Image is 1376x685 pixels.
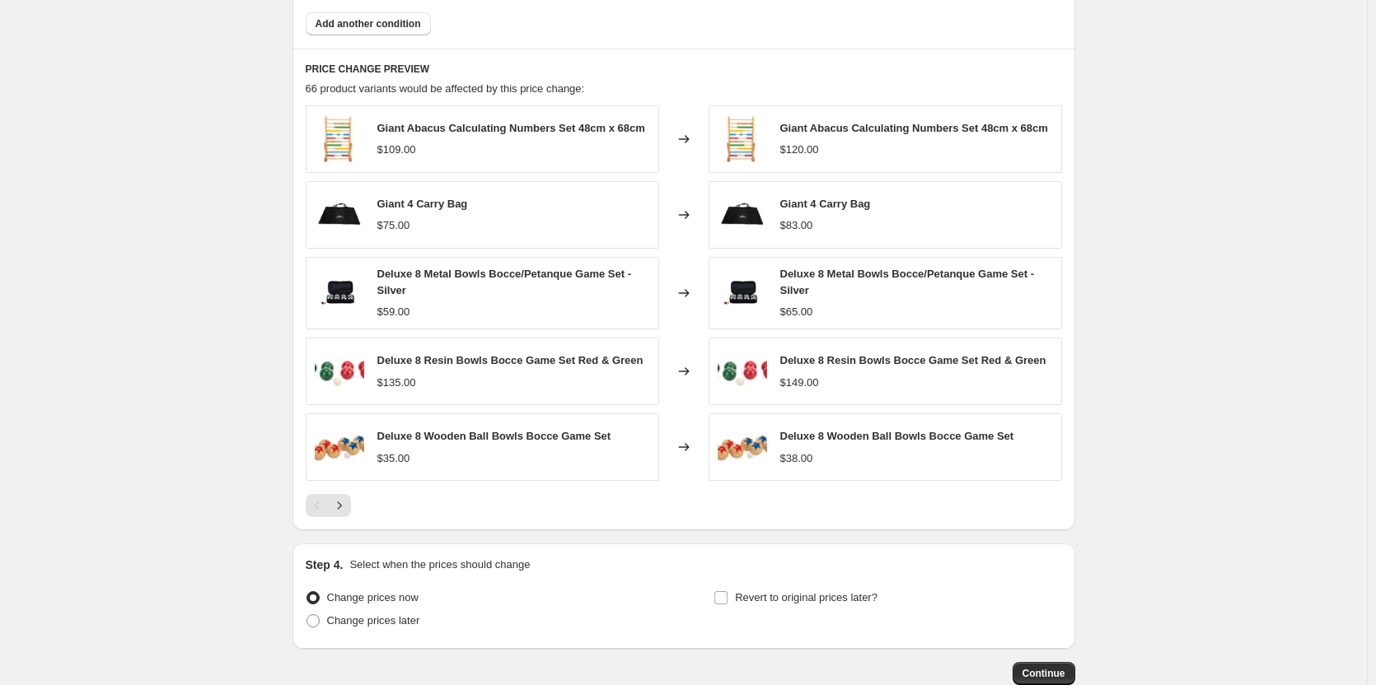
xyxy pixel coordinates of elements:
[377,430,611,442] span: Deluxe 8 Wooden Ball Bowls Bocce Game Set
[377,375,416,391] div: $135.00
[718,422,767,472] img: cVq2CWf_80x.jpg
[718,347,767,396] img: 8X2ROxN_80x.jpg
[377,268,632,296] span: Deluxe 8 Metal Bowls Bocce/Petanque Game Set - Silver
[780,217,813,234] div: $83.00
[780,304,813,320] div: $65.00
[316,17,421,30] span: Add another condition
[718,190,767,240] img: FAiMXsC_80x.jpg
[306,557,344,573] h2: Step 4.
[780,430,1014,442] span: Deluxe 8 Wooden Ball Bowls Bocce Game Set
[377,354,644,366] span: Deluxe 8 Resin Bowls Bocce Game Set Red & Green
[780,375,819,391] div: $149.00
[1013,662,1075,685] button: Continue
[377,450,410,467] div: $35.00
[315,422,364,472] img: cVq2CWf_80x.jpg
[315,347,364,396] img: 8X2ROxN_80x.jpg
[315,268,364,318] img: KLChCyz_80x.jpg
[377,122,645,134] span: Giant Abacus Calculating Numbers Set 48cm x 68cm
[327,614,420,627] span: Change prices later
[1023,667,1065,680] span: Continue
[718,268,767,318] img: KLChCyz_80x.jpg
[306,82,585,95] span: 66 product variants would be affected by this price change:
[780,354,1046,366] span: Deluxe 8 Resin Bowls Bocce Game Set Red & Green
[377,217,410,234] div: $75.00
[306,494,351,517] nav: Pagination
[315,190,364,240] img: FAiMXsC_80x.jpg
[377,198,468,210] span: Giant 4 Carry Bag
[780,198,871,210] span: Giant 4 Carry Bag
[306,63,1062,76] h6: PRICE CHANGE PREVIEW
[328,494,351,517] button: Next
[735,591,878,603] span: Revert to original prices later?
[377,304,410,320] div: $59.00
[315,114,364,164] img: xxdxuxq_80x.jpg
[327,591,419,603] span: Change prices now
[306,12,431,35] button: Add another condition
[780,450,813,467] div: $38.00
[377,142,416,158] div: $109.00
[718,114,767,164] img: xxdxuxq_80x.jpg
[780,122,1048,134] span: Giant Abacus Calculating Numbers Set 48cm x 68cm
[780,268,1035,296] span: Deluxe 8 Metal Bowls Bocce/Petanque Game Set - Silver
[780,142,819,158] div: $120.00
[349,557,530,573] p: Select when the prices should change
